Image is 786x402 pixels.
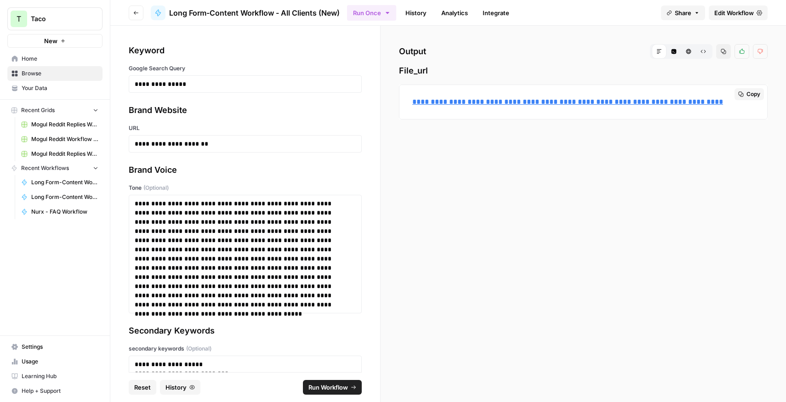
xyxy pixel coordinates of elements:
span: Long Form-Content Workflow - B2B Clients [31,178,98,187]
label: Tone [129,184,362,192]
button: Reset [129,380,156,395]
span: History [165,383,187,392]
a: Edit Workflow [709,6,768,20]
span: Recent Grids [21,106,55,114]
a: History [400,6,432,20]
span: Taco [31,14,86,23]
div: Keyword [129,44,362,57]
span: Run Workflow [308,383,348,392]
span: Home [22,55,98,63]
div: Brand Website [129,104,362,117]
a: Integrate [477,6,515,20]
span: Mogul Reddit Replies Workflow Grid (1) [31,150,98,158]
div: Secondary Keywords [129,324,362,337]
a: Mogul Reddit Workflow Grid (1) [17,132,103,147]
button: Recent Grids [7,103,103,117]
a: Long Form-Content Workflow - AI Clients (New) [17,190,103,204]
span: (Optional) [143,184,169,192]
a: Home [7,51,103,66]
span: Your Data [22,84,98,92]
button: Workspace: Taco [7,7,103,30]
span: T [17,13,21,24]
span: Reset [134,383,151,392]
span: Mogul Reddit Workflow Grid (1) [31,135,98,143]
span: Browse [22,69,98,78]
span: File_url [399,64,768,77]
a: Mogul Reddit Replies Workflow Grid [17,117,103,132]
a: Usage [7,354,103,369]
a: Nurx - FAQ Workflow [17,204,103,219]
span: Settings [22,343,98,351]
span: Nurx - FAQ Workflow [31,208,98,216]
a: Learning Hub [7,369,103,384]
span: Help + Support [22,387,98,395]
span: (Optional) [186,345,211,353]
button: New [7,34,103,48]
a: Mogul Reddit Replies Workflow Grid (1) [17,147,103,161]
span: Long Form-Content Workflow - AI Clients (New) [31,193,98,201]
a: Your Data [7,81,103,96]
a: Settings [7,340,103,354]
a: Analytics [436,6,473,20]
div: Brand Voice [129,164,362,176]
label: Google Search Query [129,64,362,73]
span: Share [675,8,691,17]
button: History [160,380,200,395]
h2: Output [399,44,768,59]
button: Run Workflow [303,380,362,395]
button: Run Once [347,5,396,21]
a: Browse [7,66,103,81]
span: Long Form-Content Workflow - All Clients (New) [169,7,340,18]
button: Copy [735,88,764,100]
span: Edit Workflow [714,8,754,17]
a: Long Form-Content Workflow - B2B Clients [17,175,103,190]
a: Long Form-Content Workflow - All Clients (New) [151,6,340,20]
button: Recent Workflows [7,161,103,175]
button: Help + Support [7,384,103,398]
span: Recent Workflows [21,164,69,172]
span: New [44,36,57,45]
span: Learning Hub [22,372,98,380]
label: URL [129,124,362,132]
span: Copy [746,90,760,98]
span: Usage [22,357,98,366]
span: Mogul Reddit Replies Workflow Grid [31,120,98,129]
label: secondary keywords [129,345,362,353]
button: Share [661,6,705,20]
